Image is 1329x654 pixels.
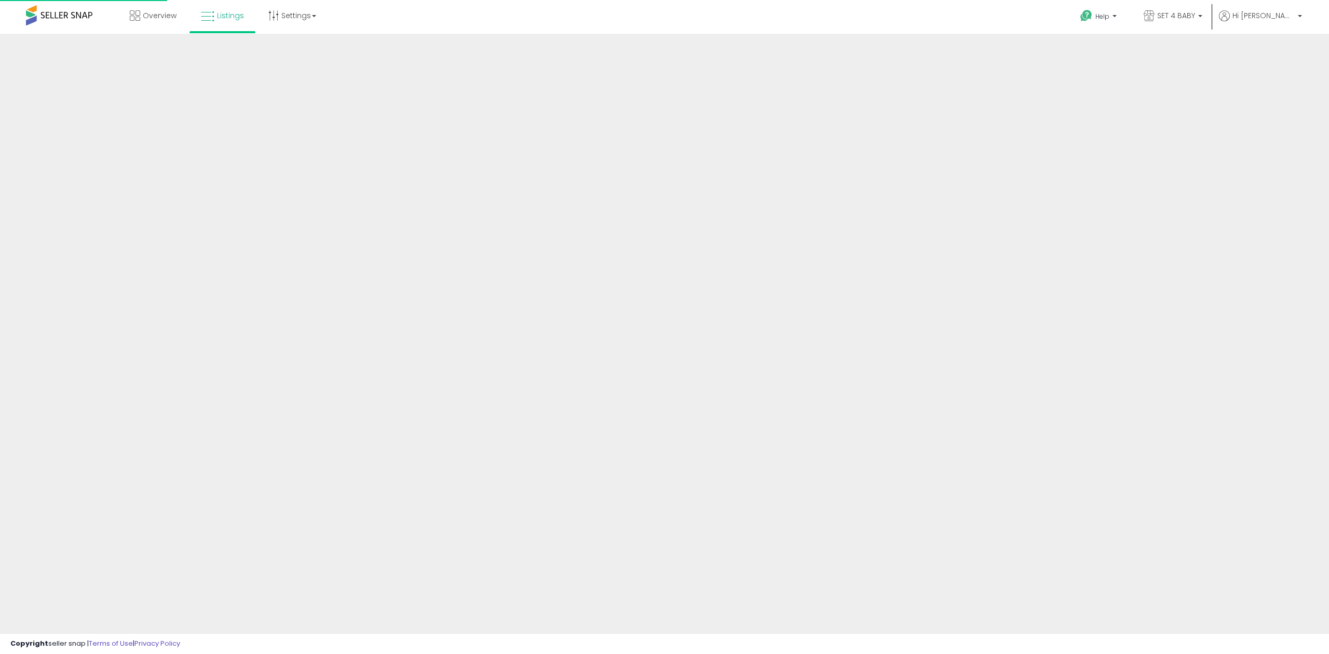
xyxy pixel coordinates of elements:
span: Overview [143,10,177,21]
a: Hi [PERSON_NAME] [1219,10,1302,34]
span: Listings [217,10,244,21]
span: SET 4 BABY [1157,10,1195,21]
span: Hi [PERSON_NAME] [1232,10,1295,21]
a: Help [1072,2,1127,34]
span: Help [1095,12,1109,21]
i: Get Help [1080,9,1093,22]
